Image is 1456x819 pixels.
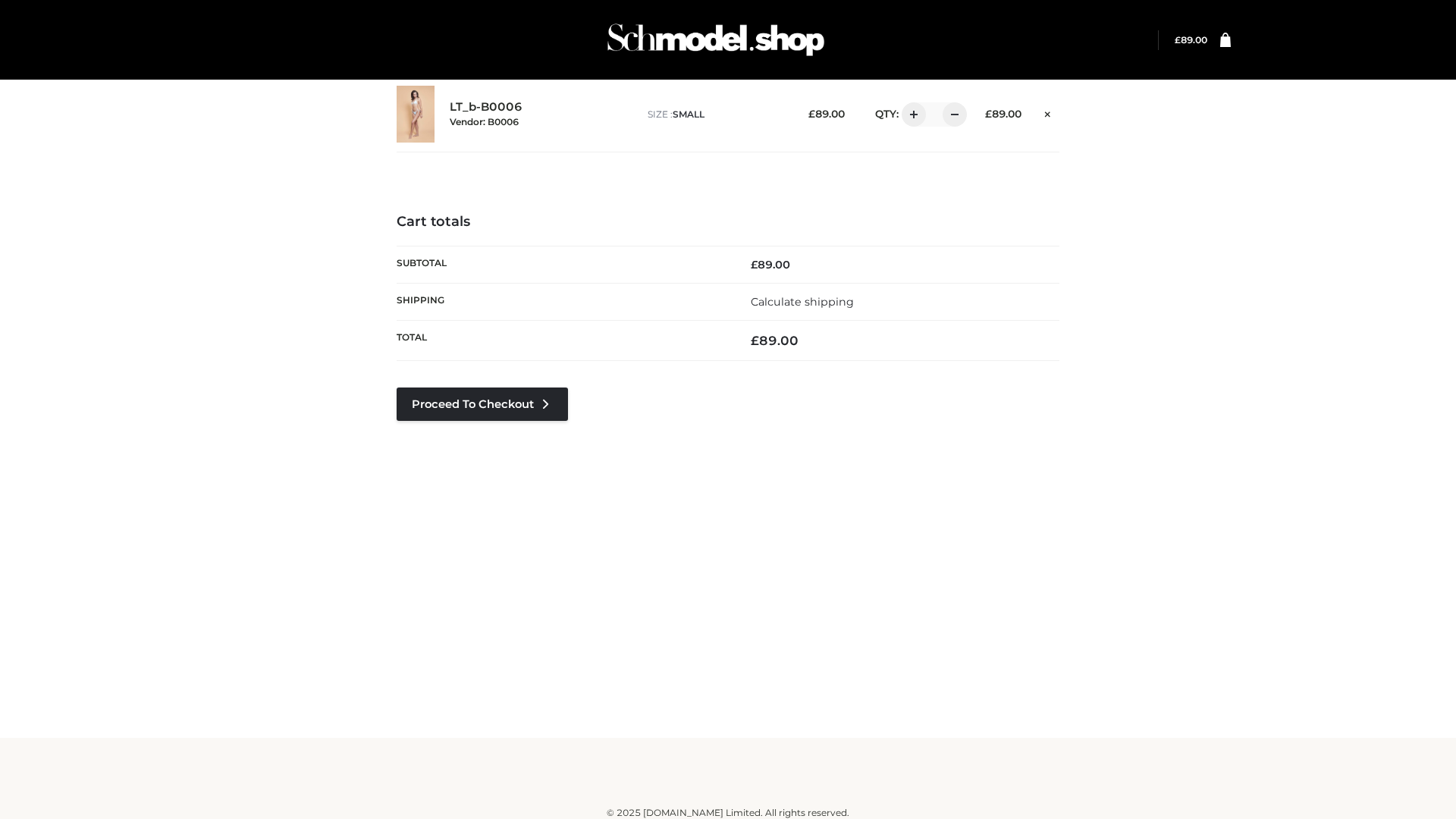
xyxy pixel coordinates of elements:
span: £ [985,108,992,120]
a: Remove this item [1037,102,1059,122]
span: SMALL [673,108,704,120]
img: LT_b-B0006 - SMALL [397,86,435,143]
p: size : [648,108,785,121]
bdi: 89.00 [751,333,799,348]
th: Total [397,321,728,361]
a: LT_b-B0006 [450,100,522,115]
bdi: 89.00 [751,258,790,271]
th: Subtotal [397,246,728,283]
span: £ [808,108,815,120]
span: £ [751,258,758,271]
span: £ [751,333,759,348]
div: QTY: [860,102,962,127]
a: £89.00 [1175,34,1207,45]
span: £ [1175,34,1181,45]
a: Proceed to Checkout [397,388,568,421]
bdi: 89.00 [985,108,1021,120]
th: Shipping [397,283,728,320]
small: Vendor: B0006 [450,116,519,127]
h4: Cart totals [397,214,1059,231]
img: Schmodel Admin 964 [602,10,830,70]
bdi: 89.00 [808,108,845,120]
bdi: 89.00 [1175,34,1207,45]
a: Calculate shipping [751,295,854,309]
